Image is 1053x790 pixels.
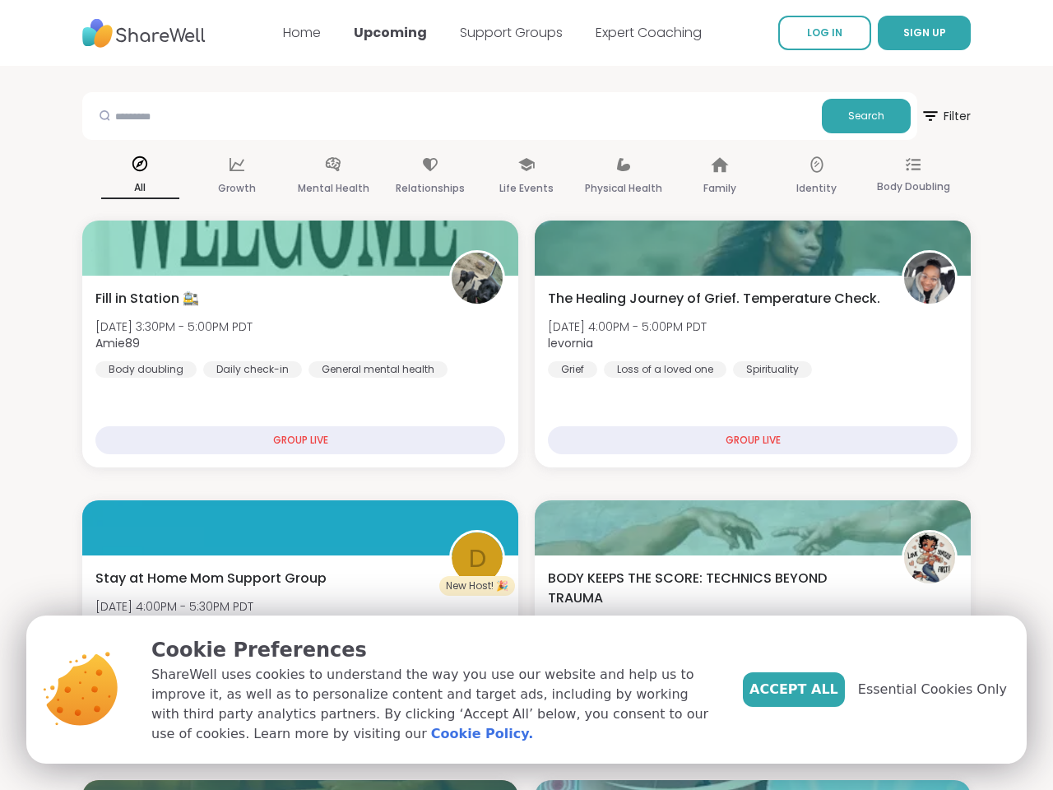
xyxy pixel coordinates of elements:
[203,361,302,378] div: Daily check-in
[585,179,662,198] p: Physical Health
[548,569,884,608] span: BODY KEEPS THE SCORE: TECHNICS BEYOND TRAUMA
[460,23,563,42] a: Support Groups
[858,680,1007,699] span: Essential Cookies Only
[95,361,197,378] div: Body doubling
[308,361,448,378] div: General mental health
[396,179,465,198] p: Relationships
[452,253,503,304] img: Amie89
[298,179,369,198] p: Mental Health
[439,576,515,596] div: New Host! 🎉
[82,11,206,56] img: ShareWell Nav Logo
[548,289,880,309] span: The Healing Journey of Grief. Temperature Check.
[354,23,427,42] a: Upcoming
[95,569,327,588] span: Stay at Home Mom Support Group
[499,179,554,198] p: Life Events
[151,635,717,665] p: Cookie Preferences
[431,724,533,744] a: Cookie Policy.
[95,615,156,631] b: Destiny801
[596,23,702,42] a: Expert Coaching
[548,318,707,335] span: [DATE] 4:00PM - 5:00PM PDT
[95,318,253,335] span: [DATE] 3:30PM - 5:00PM PDT
[469,539,486,578] span: D
[548,335,593,351] b: levornia
[218,179,256,198] p: Growth
[95,289,199,309] span: Fill in Station 🚉
[95,598,253,615] span: [DATE] 4:00PM - 5:30PM PDT
[151,665,717,744] p: ShareWell uses cookies to understand the way you use our website and help us to improve it, as we...
[749,680,838,699] span: Accept All
[548,361,597,378] div: Grief
[101,178,179,199] p: All
[743,672,845,707] button: Accept All
[95,335,140,351] b: Amie89
[283,23,321,42] a: Home
[604,361,726,378] div: Loss of a loved one
[548,426,958,454] div: GROUP LIVE
[95,426,505,454] div: GROUP LIVE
